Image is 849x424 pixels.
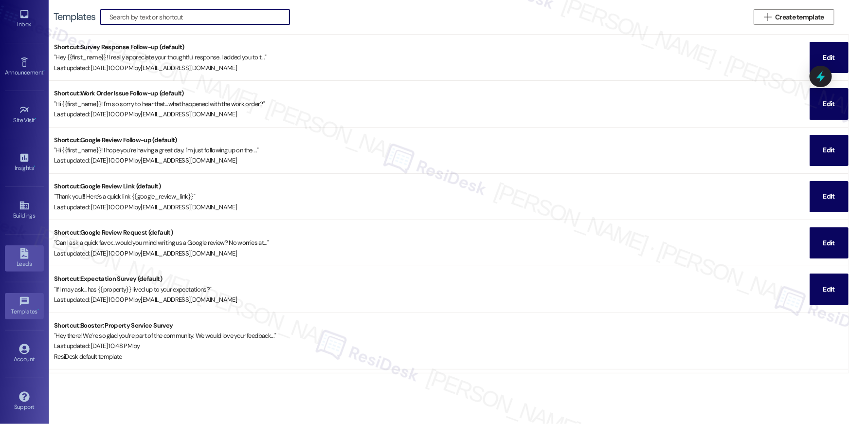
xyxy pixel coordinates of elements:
[54,135,810,145] div: Shortcut: Google Review Follow-up (default)
[54,42,810,52] div: Shortcut: Survey Response Follow-up (default)
[54,202,810,212] div: Last updated: [DATE] 10:00 PM by [EMAIL_ADDRESS][DOMAIN_NAME]
[54,191,810,202] div: " Thank you!!! Here's a quick link {{google_review_link}} "
[764,13,771,21] i: 
[5,293,44,319] a: Templates •
[54,99,810,109] div: " Hi {{first_name}}! I'm so sorry to hear that...what happened with the work order? "
[54,320,849,331] div: Shortcut: Booster: Property Service Survey
[810,227,849,258] button: Edit
[54,63,810,73] div: Last updated: [DATE] 10:00 PM by [EMAIL_ADDRESS][DOMAIN_NAME]
[54,109,810,119] div: Last updated: [DATE] 10:00 PM by [EMAIL_ADDRESS][DOMAIN_NAME]
[823,145,835,155] span: Edit
[37,307,39,313] span: •
[54,145,810,155] div: " Hi {{first_name}}! I hope you’re having a great day. I'm just following up on the ... "
[5,245,44,272] a: Leads
[5,6,44,32] a: Inbox
[823,238,835,248] span: Edit
[5,149,44,176] a: Insights •
[54,331,849,341] div: " Hey there! We’re so glad you’re part of the community. We would love your feedback... "
[54,284,810,295] div: " If I may ask...has {{property}} lived up to your expectations? "
[5,341,44,367] a: Account
[823,284,835,295] span: Edit
[109,10,289,24] input: Search by text or shortcut
[54,88,810,98] div: Shortcut: Work Order Issue Follow-up (default)
[54,155,810,166] div: Last updated: [DATE] 10:00 PM by [EMAIL_ADDRESS][DOMAIN_NAME]
[5,197,44,223] a: Buildings
[54,248,810,258] div: Last updated: [DATE] 10:00 PM by [EMAIL_ADDRESS][DOMAIN_NAME]
[54,341,849,351] div: Last updated: [DATE] 10:48 PM by
[5,388,44,415] a: Support
[823,99,835,109] span: Edit
[775,12,824,22] span: Create template
[54,352,122,361] span: ResiDesk default template
[810,181,849,212] button: Edit
[54,238,810,248] div: " Can I ask a quick favor...would you mind writing us a Google review? No worries at... "
[754,9,834,25] button: Create template
[35,115,36,122] span: •
[5,102,44,128] a: Site Visit •
[823,191,835,202] span: Edit
[810,274,849,305] button: Edit
[823,53,835,63] span: Edit
[43,68,45,74] span: •
[810,42,849,73] button: Edit
[810,88,849,119] button: Edit
[54,274,810,284] div: Shortcut: Expectation Survey (default)
[54,181,810,191] div: Shortcut: Google Review Link (default)
[34,163,35,170] span: •
[54,52,810,62] div: " Hey {{first_name}}! I really appreciate your thoughtful response. I added you to t... "
[54,227,810,238] div: Shortcut: Google Review Request (default)
[54,12,95,22] div: Templates
[810,135,849,166] button: Edit
[54,295,810,305] div: Last updated: [DATE] 10:00 PM by [EMAIL_ADDRESS][DOMAIN_NAME]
